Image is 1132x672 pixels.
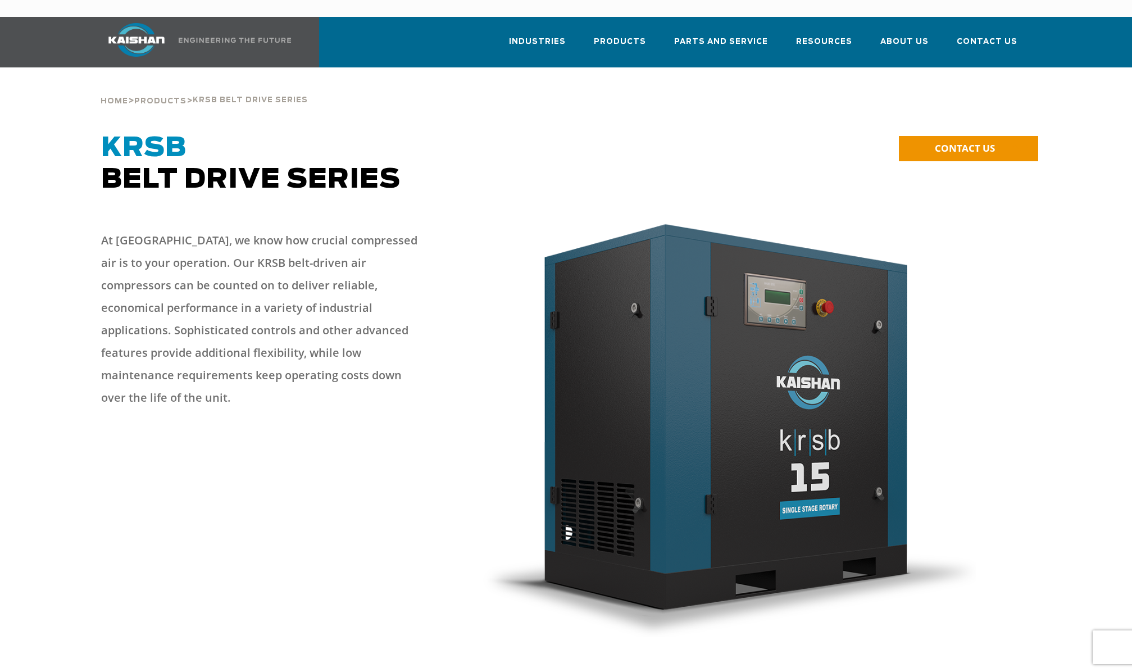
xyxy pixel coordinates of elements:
span: Products [594,35,646,48]
div: > > [101,67,308,110]
span: Industries [509,35,566,48]
span: Belt Drive Series [101,135,401,193]
a: Industries [509,27,566,65]
span: Products [134,98,187,105]
span: Parts and Service [674,35,768,48]
span: KRSB [101,135,187,162]
span: Home [101,98,128,105]
span: CONTACT US [935,142,995,155]
span: About Us [880,35,929,48]
a: About Us [880,27,929,65]
p: At [GEOGRAPHIC_DATA], we know how crucial compressed air is to your operation. Our KRSB belt-driv... [101,229,427,409]
a: Products [134,96,187,106]
a: Parts and Service [674,27,768,65]
img: krsb15 [479,218,976,637]
a: Products [594,27,646,65]
img: kaishan logo [94,23,179,57]
a: Contact Us [957,27,1017,65]
img: Engineering the future [179,38,291,43]
a: Home [101,96,128,106]
a: CONTACT US [899,136,1038,161]
a: Resources [796,27,852,65]
span: Resources [796,35,852,48]
span: Contact Us [957,35,1017,48]
span: krsb belt drive series [193,97,308,104]
a: Kaishan USA [94,17,293,67]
